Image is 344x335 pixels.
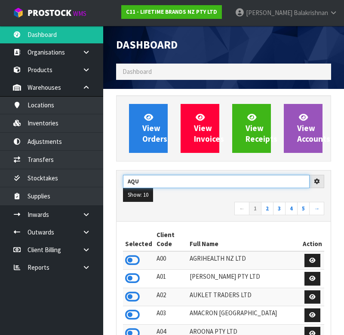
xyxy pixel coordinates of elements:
[154,228,187,251] th: Client Code
[297,112,330,144] span: View Accounts
[187,270,301,288] td: [PERSON_NAME] PTY LTD
[13,7,24,18] img: cube-alt.png
[187,306,301,325] td: AMACRON [GEOGRAPHIC_DATA]
[123,175,310,188] input: Search clients
[73,9,86,18] small: WMS
[28,7,71,18] span: ProStock
[187,288,301,306] td: AUKLET TRADERS LTD
[142,112,167,144] span: View Orders
[285,202,298,216] a: 4
[123,188,153,202] button: Show: 10
[154,251,187,270] td: A00
[187,228,301,251] th: Full Name
[246,9,292,17] span: [PERSON_NAME]
[154,270,187,288] td: A01
[294,9,328,17] span: Balakrishnan
[121,5,222,19] a: C11 - LIFETIME BRANDS NZ PTY LTD
[123,67,152,76] span: Dashboard
[234,202,249,216] a: ←
[154,306,187,325] td: A03
[297,202,310,216] a: 5
[301,228,324,251] th: Action
[123,228,154,251] th: Selected
[181,104,219,153] a: ViewInvoices
[129,104,168,153] a: ViewOrders
[249,202,261,216] a: 1
[154,288,187,306] td: A02
[116,38,178,52] span: Dashboard
[232,104,271,153] a: ViewReceipts
[194,112,224,144] span: View Invoices
[126,8,217,15] strong: C11 - LIFETIME BRANDS NZ PTY LTD
[187,251,301,270] td: AGRIHEALTH NZ LTD
[246,112,277,144] span: View Receipts
[309,202,324,216] a: →
[273,202,286,216] a: 3
[284,104,322,153] a: ViewAccounts
[123,202,324,217] nav: Page navigation
[261,202,273,216] a: 2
